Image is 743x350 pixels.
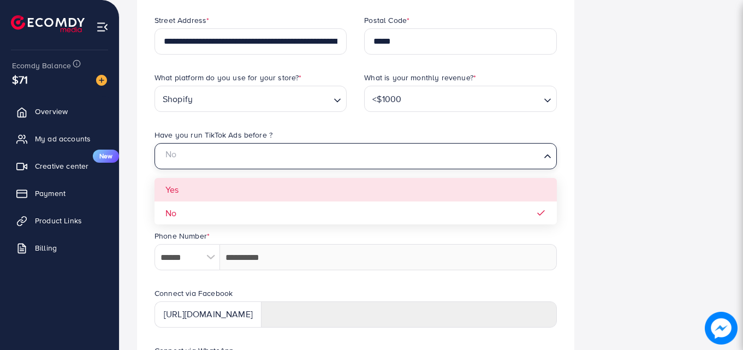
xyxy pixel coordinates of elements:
[154,15,209,26] label: Street Address
[154,143,557,169] div: Search for option
[8,182,111,204] a: Payment
[196,88,329,109] input: Search for option
[8,210,111,232] a: Product Links
[154,129,272,140] label: Have you run TikTok Ads before ?
[154,72,302,83] label: What platform do you use for your store?
[8,237,111,259] a: Billing
[8,100,111,122] a: Overview
[8,128,111,150] a: My ad accounts
[12,60,71,71] span: Ecomdy Balance
[96,75,107,86] img: image
[370,89,403,109] span: <$1000
[96,21,109,33] img: menu
[35,188,66,199] span: Payment
[405,88,539,109] input: Search for option
[159,146,539,166] input: Search for option
[154,86,347,112] div: Search for option
[154,201,557,225] li: No
[35,161,88,171] span: Creative center
[93,150,119,163] span: New
[35,215,82,226] span: Product Links
[364,15,409,26] label: Postal Code
[12,72,28,87] span: $71
[11,15,85,32] img: logo
[364,72,476,83] label: What is your monthly revenue?
[154,288,233,299] label: Connect via Facebook
[161,89,195,109] span: Shopify
[154,230,210,241] label: Phone Number
[35,242,57,253] span: Billing
[35,106,68,117] span: Overview
[8,155,111,177] a: Creative centerNew
[154,178,557,201] li: Yes
[705,312,738,345] img: image
[364,86,556,112] div: Search for option
[154,301,261,328] div: [URL][DOMAIN_NAME]
[35,133,91,144] span: My ad accounts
